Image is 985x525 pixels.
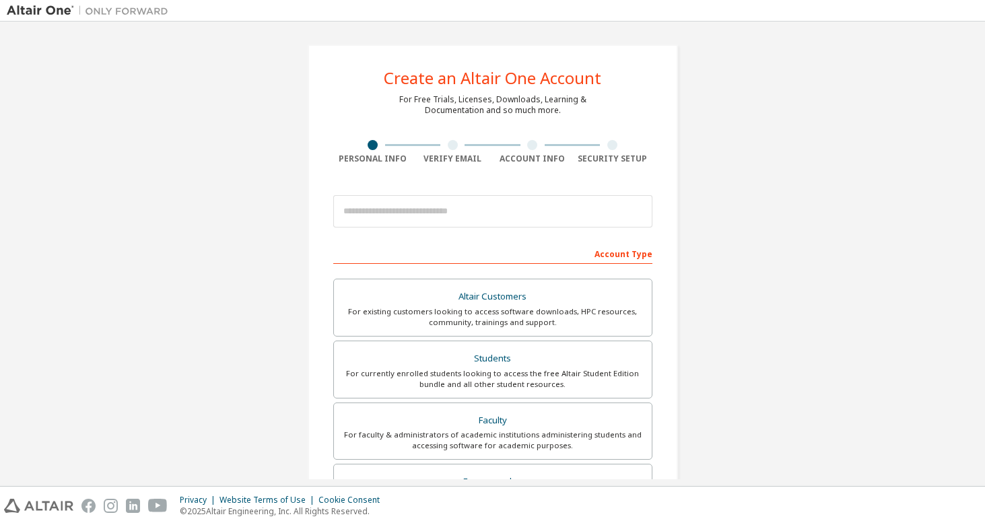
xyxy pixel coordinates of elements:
div: Students [342,349,644,368]
div: Create an Altair One Account [384,70,601,86]
img: linkedin.svg [126,499,140,513]
img: altair_logo.svg [4,499,73,513]
div: Everyone else [342,473,644,491]
div: Website Terms of Use [219,495,318,505]
div: For Free Trials, Licenses, Downloads, Learning & Documentation and so much more. [399,94,586,116]
img: Altair One [7,4,175,17]
div: For existing customers looking to access software downloads, HPC resources, community, trainings ... [342,306,644,328]
img: instagram.svg [104,499,118,513]
p: © 2025 Altair Engineering, Inc. All Rights Reserved. [180,505,388,517]
div: Faculty [342,411,644,430]
div: Account Info [493,153,573,164]
div: Account Type [333,242,652,264]
div: For faculty & administrators of academic institutions administering students and accessing softwa... [342,429,644,451]
div: Altair Customers [342,287,644,306]
div: For currently enrolled students looking to access the free Altair Student Edition bundle and all ... [342,368,644,390]
img: youtube.svg [148,499,168,513]
div: Verify Email [413,153,493,164]
img: facebook.svg [81,499,96,513]
div: Privacy [180,495,219,505]
div: Personal Info [333,153,413,164]
div: Cookie Consent [318,495,388,505]
div: Security Setup [572,153,652,164]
